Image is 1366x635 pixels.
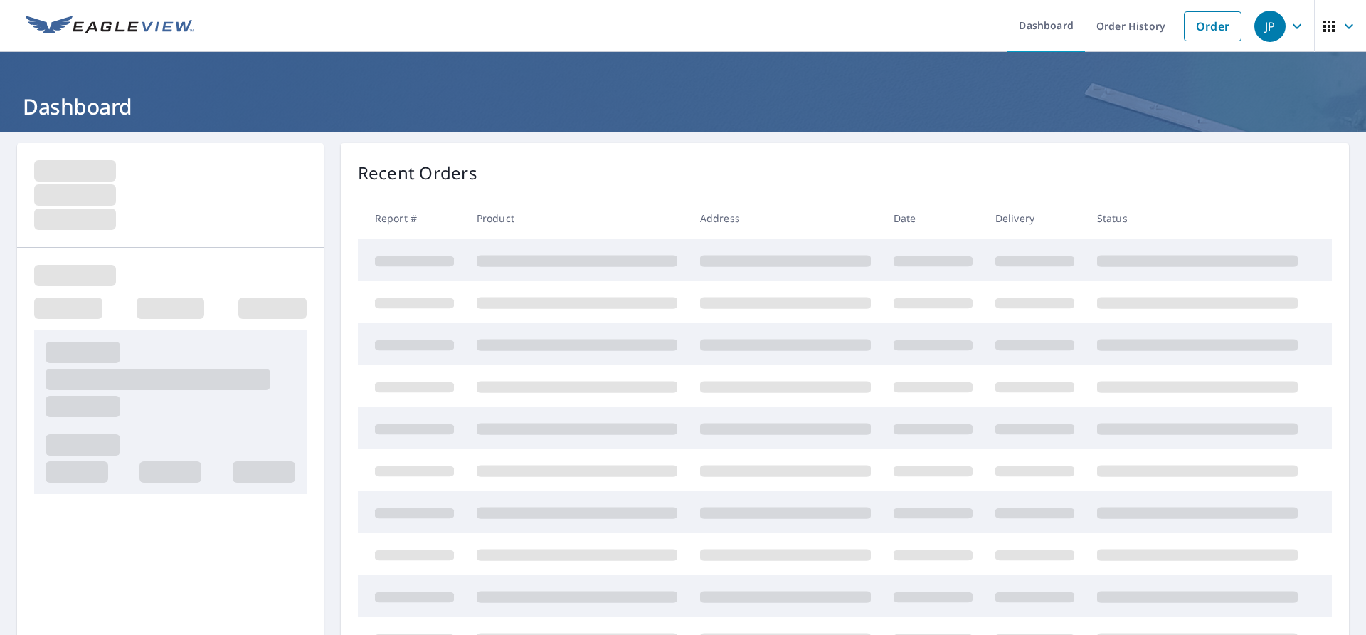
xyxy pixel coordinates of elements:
[1184,11,1241,41] a: Order
[689,197,882,239] th: Address
[1254,11,1286,42] div: JP
[882,197,984,239] th: Date
[358,160,477,186] p: Recent Orders
[1086,197,1309,239] th: Status
[26,16,194,37] img: EV Logo
[465,197,689,239] th: Product
[358,197,465,239] th: Report #
[17,92,1349,121] h1: Dashboard
[984,197,1086,239] th: Delivery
